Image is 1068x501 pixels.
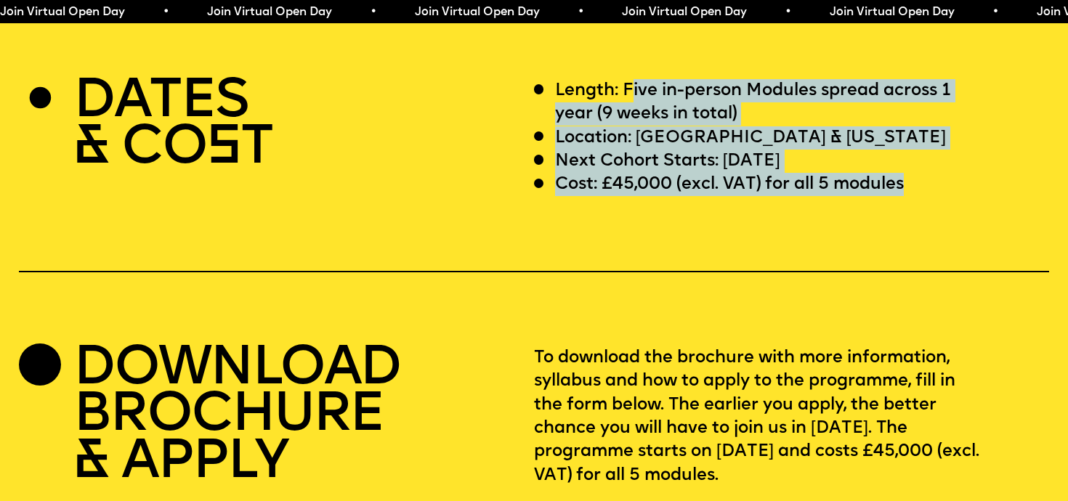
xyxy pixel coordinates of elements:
[555,150,780,173] p: Next Cohort Starts: [DATE]
[163,7,169,18] span: •
[555,173,904,196] p: Cost: £45,000 (excl. VAT) for all 5 modules
[370,7,376,18] span: •
[555,126,946,150] p: Location: [GEOGRAPHIC_DATA] & [US_STATE]
[992,7,998,18] span: •
[73,346,401,486] h2: DOWNLOAD BROCHURE & APPLY
[555,79,986,126] p: Length: Five in-person Modules spread across 1 year (9 weeks in total)
[577,7,583,18] span: •
[73,79,272,173] h2: DATES & CO T
[206,121,240,176] span: S
[785,7,791,18] span: •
